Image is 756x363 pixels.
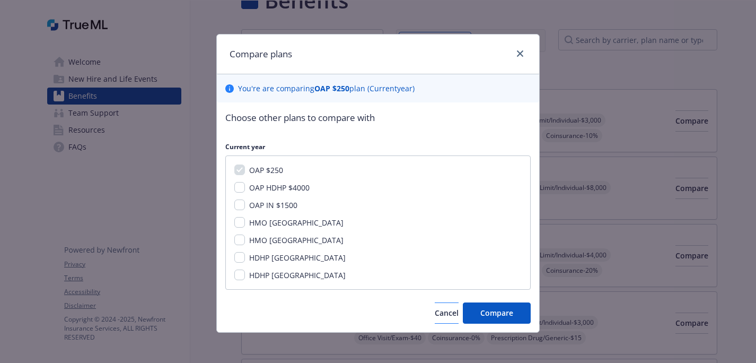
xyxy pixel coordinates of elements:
[230,47,292,61] h1: Compare plans
[249,165,283,175] span: OAP $250
[514,47,526,60] a: close
[249,200,297,210] span: OAP IN $1500
[249,253,346,263] span: HDHP [GEOGRAPHIC_DATA]
[314,83,349,93] b: OAP $250
[249,235,344,245] span: HMO [GEOGRAPHIC_DATA]
[435,308,459,318] span: Cancel
[249,218,344,228] span: HMO [GEOGRAPHIC_DATA]
[225,142,531,151] p: Current year
[435,302,459,324] button: Cancel
[249,183,310,193] span: OAP HDHP $4000
[238,83,415,94] p: You ' re are comparing plan ( Current year)
[480,308,513,318] span: Compare
[249,270,346,280] span: HDHP [GEOGRAPHIC_DATA]
[463,302,531,324] button: Compare
[225,111,531,125] p: Choose other plans to compare with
